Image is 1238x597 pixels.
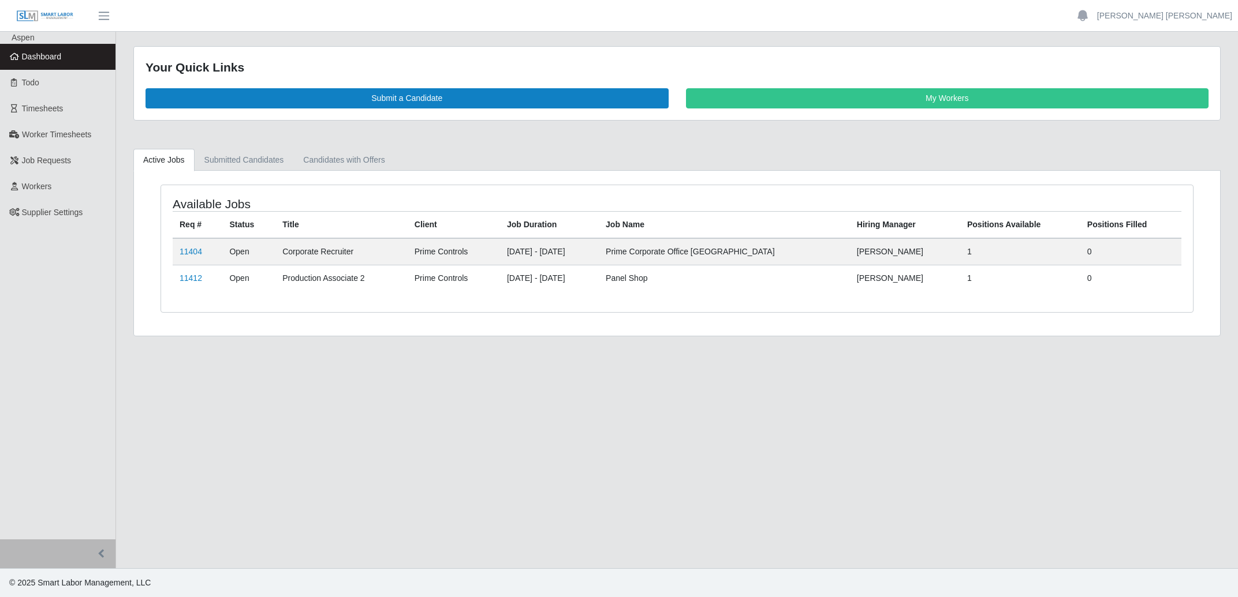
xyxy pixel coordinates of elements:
a: 11404 [180,247,202,256]
th: Status [222,211,275,238]
td: Open [222,238,275,265]
td: [PERSON_NAME] [850,265,960,291]
span: Supplier Settings [22,208,83,217]
td: Prime Corporate Office [GEOGRAPHIC_DATA] [599,238,850,265]
th: Positions Available [960,211,1080,238]
td: [DATE] - [DATE] [500,238,599,265]
img: SLM Logo [16,10,74,22]
th: Client [408,211,500,238]
td: Production Associate 2 [275,265,408,291]
td: Corporate Recruiter [275,238,408,265]
a: 11412 [180,273,202,283]
span: Worker Timesheets [22,130,91,139]
a: Active Jobs [133,149,195,171]
span: Dashboard [22,52,62,61]
th: Job Duration [500,211,599,238]
a: [PERSON_NAME] [PERSON_NAME] [1097,10,1232,22]
div: Your Quick Links [146,58,1209,77]
span: Job Requests [22,156,72,165]
td: Panel Shop [599,265,850,291]
th: Job Name [599,211,850,238]
th: Req # [173,211,222,238]
span: Workers [22,182,52,191]
span: Timesheets [22,104,64,113]
th: Title [275,211,408,238]
span: Todo [22,78,39,87]
th: Positions Filled [1080,211,1181,238]
td: Prime Controls [408,265,500,291]
a: Candidates with Offers [293,149,394,171]
td: 1 [960,265,1080,291]
a: Submitted Candidates [195,149,294,171]
a: My Workers [686,88,1209,108]
td: [DATE] - [DATE] [500,265,599,291]
th: Hiring Manager [850,211,960,238]
a: Submit a Candidate [146,88,669,108]
span: Aspen [12,33,35,42]
td: Prime Controls [408,238,500,265]
td: 0 [1080,265,1181,291]
td: 0 [1080,238,1181,265]
span: © 2025 Smart Labor Management, LLC [9,578,151,587]
td: Open [222,265,275,291]
h4: Available Jobs [173,197,583,211]
td: [PERSON_NAME] [850,238,960,265]
td: 1 [960,238,1080,265]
